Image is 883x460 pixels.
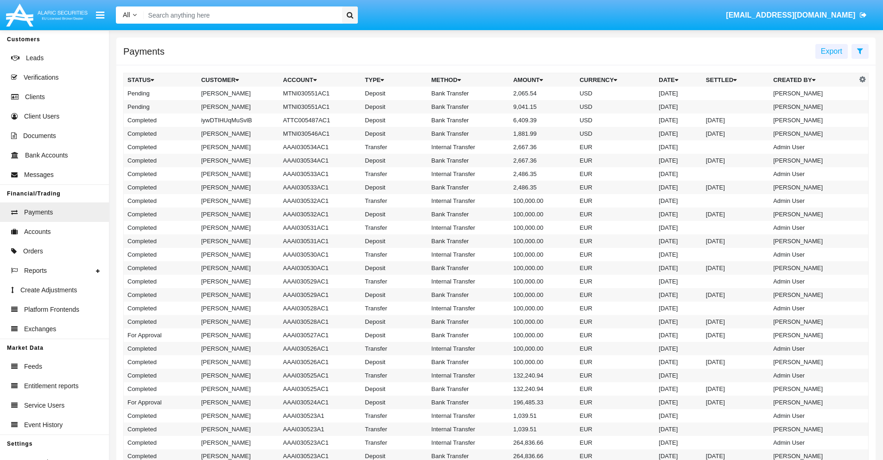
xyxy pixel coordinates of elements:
td: Completed [124,409,197,422]
td: Completed [124,140,197,154]
td: Transfer [361,422,427,436]
td: AAAI030524AC1 [280,396,362,409]
td: [DATE] [702,127,769,140]
td: [DATE] [655,248,702,261]
td: USD [576,127,655,140]
td: [PERSON_NAME] [769,113,857,127]
td: [PERSON_NAME] [197,261,280,275]
input: Search [144,6,339,24]
td: [DATE] [655,342,702,355]
td: [DATE] [655,140,702,154]
td: EUR [576,342,655,355]
td: Internal Transfer [428,422,510,436]
td: Completed [124,436,197,449]
td: AAAI030528AC1 [280,302,362,315]
td: Admin User [769,248,857,261]
td: Completed [124,221,197,234]
th: Method [428,73,510,87]
td: 1,039.51 [509,409,576,422]
td: [PERSON_NAME] [197,221,280,234]
td: [PERSON_NAME] [197,342,280,355]
td: [PERSON_NAME] [197,167,280,181]
td: AAAI030533AC1 [280,181,362,194]
td: [PERSON_NAME] [197,396,280,409]
td: Completed [124,248,197,261]
td: [DATE] [655,315,702,328]
td: EUR [576,167,655,181]
span: Create Adjustments [20,285,77,295]
td: AAAI030529AC1 [280,288,362,302]
td: 1,881.99 [509,127,576,140]
td: [DATE] [702,288,769,302]
td: [PERSON_NAME] [197,248,280,261]
td: AAAI030527AC1 [280,328,362,342]
td: Admin User [769,194,857,208]
td: 100,000.00 [509,275,576,288]
span: Documents [23,131,56,141]
td: Admin User [769,369,857,382]
td: [DATE] [655,369,702,382]
td: Bank Transfer [428,100,510,113]
td: AAAI030525AC1 [280,369,362,382]
td: Admin User [769,302,857,315]
td: [PERSON_NAME] [769,355,857,369]
td: EUR [576,315,655,328]
td: [PERSON_NAME] [197,194,280,208]
th: Status [124,73,197,87]
td: Completed [124,275,197,288]
span: Verifications [24,73,58,82]
td: Deposit [361,208,427,221]
td: AAAI030526AC1 [280,355,362,369]
span: Entitlement reports [24,381,79,391]
td: Pending [124,100,197,113]
td: [DATE] [655,409,702,422]
td: [DATE] [702,396,769,409]
td: Transfer [361,302,427,315]
span: Bank Accounts [25,151,68,160]
td: 100,000.00 [509,328,576,342]
td: Bank Transfer [428,234,510,248]
td: Deposit [361,100,427,113]
td: Completed [124,342,197,355]
td: EUR [576,275,655,288]
span: [EMAIL_ADDRESS][DOMAIN_NAME] [726,11,855,19]
td: Completed [124,208,197,221]
th: Settled [702,73,769,87]
td: 2,486.35 [509,181,576,194]
td: EUR [576,261,655,275]
a: All [116,10,144,20]
td: EUR [576,208,655,221]
td: AAAI030532AC1 [280,194,362,208]
a: [EMAIL_ADDRESS][DOMAIN_NAME] [722,2,871,28]
td: Transfer [361,369,427,382]
td: [DATE] [655,396,702,409]
td: [PERSON_NAME] [197,208,280,221]
td: Bank Transfer [428,288,510,302]
td: [DATE] [655,87,702,100]
td: Deposit [361,355,427,369]
td: Internal Transfer [428,302,510,315]
td: Completed [124,127,197,140]
td: Deposit [361,328,427,342]
td: AAAI030534AC1 [280,140,362,154]
td: Bank Transfer [428,396,510,409]
td: Deposit [361,113,427,127]
td: Completed [124,167,197,181]
td: Completed [124,288,197,302]
td: Deposit [361,382,427,396]
td: [DATE] [655,436,702,449]
td: Completed [124,422,197,436]
td: AAAI030531AC1 [280,221,362,234]
td: 100,000.00 [509,208,576,221]
td: Deposit [361,127,427,140]
td: USD [576,100,655,113]
td: Bank Transfer [428,181,510,194]
td: [DATE] [655,221,702,234]
td: Admin User [769,409,857,422]
span: Messages [24,170,54,180]
td: [PERSON_NAME] [197,100,280,113]
td: [PERSON_NAME] [769,422,857,436]
td: [PERSON_NAME] [769,288,857,302]
td: Bank Transfer [428,127,510,140]
td: USD [576,113,655,127]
